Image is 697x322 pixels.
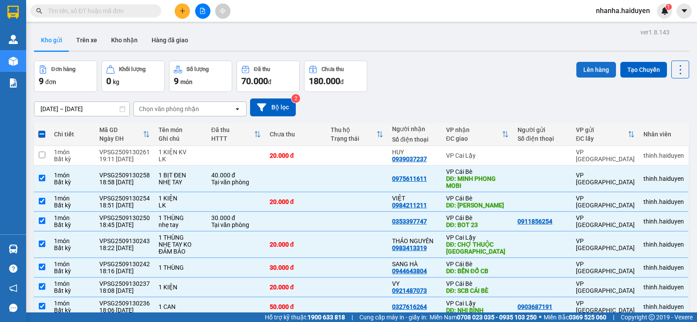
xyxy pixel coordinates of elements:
[54,156,91,163] div: Bất kỳ
[250,98,296,116] button: Bộ lọc
[54,131,91,138] div: Chi tiết
[159,214,203,221] div: 1 THÙNG
[159,156,203,163] div: LK
[9,244,18,254] img: warehouse-icon
[174,76,179,86] span: 9
[576,280,635,294] div: VP [GEOGRAPHIC_DATA]
[442,123,513,146] th: Toggle SortBy
[34,30,69,51] button: Kho gửi
[159,179,203,186] div: NHẸ TAY
[270,303,322,310] div: 50.000 đ
[241,76,268,86] span: 70.000
[392,268,427,275] div: 0944643804
[54,202,91,209] div: Bất kỳ
[200,8,206,14] span: file-add
[159,264,203,271] div: 1 THÙNG
[39,76,44,86] span: 9
[667,4,670,10] span: 1
[207,123,265,146] th: Toggle SortBy
[518,303,552,310] div: 0903687191
[620,62,667,78] button: Tạo Chuyến
[159,221,203,228] div: nhẹ tay
[211,135,254,142] div: HTTT
[576,149,635,163] div: VP [GEOGRAPHIC_DATA]
[139,105,199,113] div: Chọn văn phòng nhận
[539,315,541,319] span: ⚪️
[195,3,210,19] button: file-add
[518,135,567,142] div: Số điện thoại
[9,284,17,292] span: notification
[392,195,437,202] div: VIỆT
[446,234,509,241] div: VP Cai Lậy
[99,156,150,163] div: 19:11 [DATE]
[54,195,91,202] div: 1 món
[576,214,635,228] div: VP [GEOGRAPHIC_DATA]
[69,30,104,51] button: Trên xe
[99,214,150,221] div: VPSG2509130250
[270,152,322,159] div: 20.000 đ
[446,135,502,142] div: ĐC giao
[446,168,509,175] div: VP Cái Bè
[99,172,150,179] div: VPSG2509130258
[643,264,684,271] div: thinh.haiduyen
[677,3,692,19] button: caret-down
[99,307,150,314] div: 18:06 [DATE]
[446,126,502,133] div: VP nhận
[359,312,427,322] span: Cung cấp máy in - giấy in:
[446,261,509,268] div: VP Cái Bè
[159,241,203,255] div: NHẸ TAY KO ĐẢM BẢO
[643,218,684,225] div: thinh.haiduyen
[352,312,353,322] span: |
[446,195,509,202] div: VP Cái Bè
[99,261,150,268] div: VPSG2509130242
[643,152,684,159] div: thinh.haiduyen
[99,268,150,275] div: 18:16 [DATE]
[309,76,340,86] span: 180.000
[48,6,151,16] input: Tìm tên, số ĐT hoặc mã đơn
[34,61,97,92] button: Đơn hàng9đơn
[392,202,427,209] div: 0984211211
[119,66,145,72] div: Khối lượng
[326,123,388,146] th: Toggle SortBy
[446,300,509,307] div: VP Cai Lậy
[9,35,18,44] img: warehouse-icon
[54,172,91,179] div: 1 món
[572,123,639,146] th: Toggle SortBy
[331,135,376,142] div: Trạng thái
[159,135,203,142] div: Ghi chú
[54,179,91,186] div: Bất kỳ
[211,214,261,221] div: 30.000 đ
[392,218,427,225] div: 0353397747
[270,284,322,291] div: 20.000 đ
[446,152,509,159] div: VP Cai Lậy
[34,102,129,116] input: Select a date range.
[175,3,190,19] button: plus
[392,136,437,143] div: Số điện thoại
[392,261,437,268] div: SANG HÀ
[643,241,684,248] div: thinh.haiduyen
[392,149,437,156] div: HUY
[159,195,203,202] div: 1 KIỆN
[113,78,119,85] span: kg
[392,125,437,132] div: Người nhận
[179,8,186,14] span: plus
[576,237,635,251] div: VP [GEOGRAPHIC_DATA]
[446,280,509,287] div: VP Cái Bè
[54,268,91,275] div: Bất kỳ
[643,175,684,182] div: thinh.haiduyen
[159,126,203,133] div: Tên món
[99,280,150,287] div: VPSG2509130237
[99,244,150,251] div: 18:22 [DATE]
[392,280,437,287] div: VY
[180,78,193,85] span: món
[159,149,203,156] div: 1 KIỆN KV
[9,264,17,273] span: question-circle
[169,61,232,92] button: Số lượng9món
[446,214,509,221] div: VP Cái Bè
[211,179,261,186] div: Tại văn phòng
[576,135,628,142] div: ĐC lấy
[211,221,261,228] div: Tại văn phòng
[576,195,635,209] div: VP [GEOGRAPHIC_DATA]
[237,61,300,92] button: Đã thu70.000đ
[576,126,628,133] div: VP gửi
